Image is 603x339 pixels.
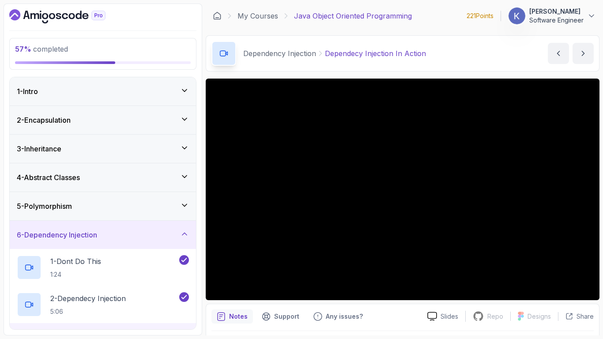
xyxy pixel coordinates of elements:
[420,312,465,321] a: Slides
[326,312,363,321] p: Any issues?
[529,16,584,25] p: Software Engineer
[10,77,196,105] button: 1-Intro
[9,9,126,23] a: Dashboard
[508,7,596,25] button: user profile image[PERSON_NAME]Software Engineer
[573,43,594,64] button: next content
[17,143,61,154] h3: 3 - Inheritance
[17,255,189,280] button: 1-Dont Do This1:24
[243,48,316,59] p: Dependency Injection
[10,221,196,249] button: 6-Dependency Injection
[17,230,97,240] h3: 6 - Dependency Injection
[509,8,525,24] img: user profile image
[211,309,253,324] button: notes button
[206,79,599,300] iframe: 3 - Dependecy Injection In Action
[528,312,551,321] p: Designs
[17,86,38,97] h3: 1 - Intro
[441,312,458,321] p: Slides
[10,135,196,163] button: 3-Inheritance
[487,312,503,321] p: Repo
[467,11,494,20] p: 221 Points
[10,163,196,192] button: 4-Abstract Classes
[308,309,368,324] button: Feedback button
[256,309,305,324] button: Support button
[10,192,196,220] button: 5-Polymorphism
[17,172,80,183] h3: 4 - Abstract Classes
[213,11,222,20] a: Dashboard
[17,115,71,125] h3: 2 - Encapsulation
[17,292,189,317] button: 2-Dependecy Injection5:06
[529,7,584,16] p: [PERSON_NAME]
[15,45,68,53] span: completed
[50,256,101,267] p: 1 - Dont Do This
[50,270,101,279] p: 1:24
[548,284,603,326] iframe: chat widget
[548,43,569,64] button: previous content
[237,11,278,21] a: My Courses
[294,11,412,21] p: Java Object Oriented Programming
[50,293,126,304] p: 2 - Dependecy Injection
[10,106,196,134] button: 2-Encapsulation
[17,201,72,211] h3: 5 - Polymorphism
[325,48,426,59] p: Dependecy Injection In Action
[274,312,299,321] p: Support
[50,307,126,316] p: 5:06
[15,45,31,53] span: 57 %
[229,312,248,321] p: Notes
